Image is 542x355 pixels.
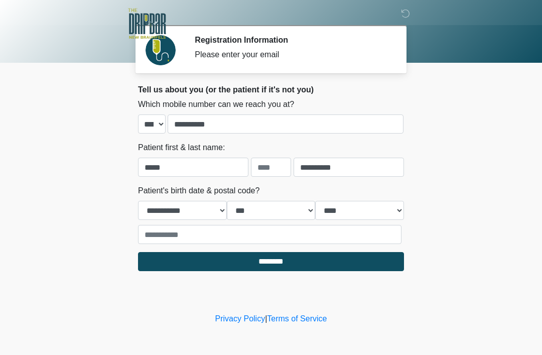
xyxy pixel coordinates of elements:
img: The DRIPBaR - New Braunfels Logo [128,8,166,40]
label: Which mobile number can we reach you at? [138,98,294,110]
a: Privacy Policy [215,314,265,323]
a: Terms of Service [267,314,327,323]
img: Agent Avatar [146,35,176,65]
label: Patient first & last name: [138,142,225,154]
a: | [265,314,267,323]
label: Patient's birth date & postal code? [138,185,259,197]
div: Please enter your email [195,49,389,61]
h2: Tell us about you (or the patient if it's not you) [138,85,404,94]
